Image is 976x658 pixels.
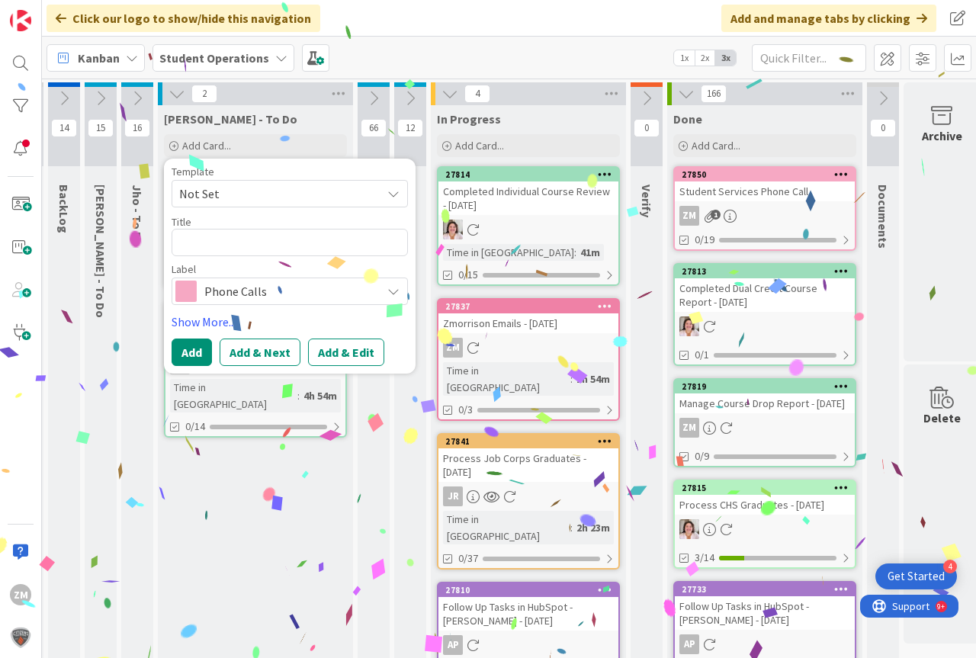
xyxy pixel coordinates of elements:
[675,481,855,495] div: 27815
[721,5,936,32] div: Add and manage tabs by clicking
[570,519,573,536] span: :
[673,480,856,569] a: 27815Process CHS Graduates - [DATE]EW3/14
[679,418,699,438] div: ZM
[78,49,120,67] span: Kanban
[682,381,855,392] div: 27819
[679,634,699,654] div: AP
[682,584,855,595] div: 27733
[675,168,855,201] div: 27850Student Services Phone Call
[573,371,614,387] div: 2h 54m
[170,379,297,412] div: Time in [GEOGRAPHIC_DATA]
[675,380,855,413] div: 27819Manage Course Drop Report - [DATE]
[888,569,945,584] div: Get Started
[443,220,463,239] img: EW
[634,119,660,137] span: 0
[752,44,866,72] input: Quick Filter...
[88,119,114,137] span: 15
[204,281,374,302] span: Phone Calls
[674,50,695,66] span: 1x
[443,244,574,261] div: Time in [GEOGRAPHIC_DATA]
[438,300,618,313] div: 27837
[438,435,618,482] div: 27841Process Job Corps Graduates - [DATE]
[443,486,463,506] div: JR
[715,50,736,66] span: 3x
[172,166,214,177] span: Template
[875,185,891,249] span: Documents
[308,339,384,366] button: Add & Edit
[164,111,297,127] span: Zaida - To Do
[675,265,855,278] div: 27813
[695,550,714,566] span: 3/14
[445,436,618,447] div: 27841
[445,585,618,595] div: 27810
[300,387,341,404] div: 4h 54m
[574,244,576,261] span: :
[438,220,618,239] div: EW
[443,338,463,358] div: ZM
[675,495,855,515] div: Process CHS Graduates - [DATE]
[10,10,31,31] img: Visit kanbanzone.com
[130,185,145,247] span: Jho - To Do
[679,519,699,539] img: EW
[10,584,31,605] div: ZM
[673,263,856,366] a: 27813Completed Dual Credit Course Report - [DATE]EW0/1
[438,635,618,655] div: AP
[443,635,463,655] div: AP
[443,511,570,544] div: Time in [GEOGRAPHIC_DATA]
[438,583,618,597] div: 27810
[675,583,855,630] div: 27733Follow Up Tasks in HubSpot - [PERSON_NAME] - [DATE]
[437,111,501,127] span: In Progress
[675,481,855,515] div: 27815Process CHS Graduates - [DATE]
[695,50,715,66] span: 2x
[172,339,212,366] button: Add
[675,168,855,181] div: 27850
[675,634,855,654] div: AP
[682,169,855,180] div: 27850
[675,265,855,312] div: 27813Completed Dual Credit Course Report - [DATE]
[47,5,320,32] div: Click our logo to show/hide this navigation
[701,85,727,103] span: 166
[679,206,699,226] div: ZM
[675,181,855,201] div: Student Services Phone Call
[124,119,150,137] span: 16
[172,264,196,274] span: Label
[458,550,478,567] span: 0/37
[639,185,654,217] span: Verify
[943,560,957,573] div: 4
[922,127,962,145] div: Archive
[443,362,570,396] div: Time in [GEOGRAPHIC_DATA]
[458,267,478,283] span: 0/15
[437,433,620,570] a: 27841Process Job Corps Graduates - [DATE]JRTime in [GEOGRAPHIC_DATA]:2h 23m0/37
[695,347,709,363] span: 0/1
[438,486,618,506] div: JR
[464,85,490,103] span: 4
[32,2,69,21] span: Support
[438,168,618,181] div: 27814
[179,184,370,204] span: Not Set
[361,119,387,137] span: 66
[675,393,855,413] div: Manage Course Drop Report - [DATE]
[172,313,408,331] a: Show More...
[455,139,504,152] span: Add Card...
[445,169,618,180] div: 27814
[397,119,423,137] span: 12
[10,627,31,648] img: avatar
[576,244,604,261] div: 41m
[438,448,618,482] div: Process Job Corps Graduates - [DATE]
[438,435,618,448] div: 27841
[679,316,699,336] img: EW
[438,181,618,215] div: Completed Individual Course Review - [DATE]
[51,119,77,137] span: 14
[437,166,620,286] a: 27814Completed Individual Course Review - [DATE]EWTime in [GEOGRAPHIC_DATA]:41m0/15
[191,85,217,103] span: 2
[675,316,855,336] div: EW
[675,583,855,596] div: 27733
[438,168,618,215] div: 27814Completed Individual Course Review - [DATE]
[185,419,205,435] span: 0/14
[438,583,618,631] div: 27810Follow Up Tasks in HubSpot - [PERSON_NAME] - [DATE]
[164,301,347,438] a: 27820Process Parchment Transcript Requests - [DATE]ZMTime in [GEOGRAPHIC_DATA]:4h 54m0/14
[77,6,85,18] div: 9+
[675,380,855,393] div: 27819
[692,139,740,152] span: Add Card...
[220,339,300,366] button: Add & Next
